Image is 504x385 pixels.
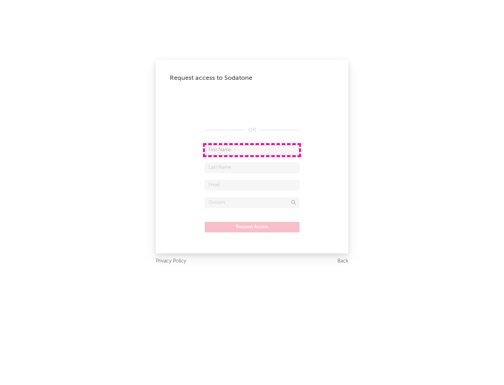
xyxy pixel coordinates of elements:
[337,257,348,266] a: Back
[205,162,299,173] input: Last Name
[205,180,299,190] input: Email
[205,126,299,134] div: OR
[205,145,299,155] input: First Name
[205,197,299,208] input: Division
[205,222,300,232] button: Request Access
[170,74,334,82] div: Request access to Sodatone
[156,257,186,266] a: Privacy Policy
